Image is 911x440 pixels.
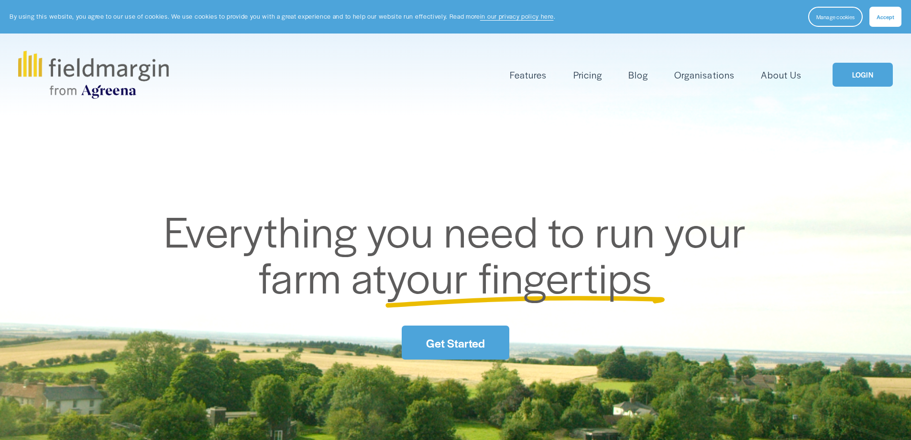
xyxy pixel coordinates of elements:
a: Pricing [573,67,602,83]
span: your fingertips [387,246,652,306]
a: Organisations [674,67,734,83]
a: Blog [628,67,648,83]
span: Everything you need to run your farm at [164,200,757,306]
img: fieldmargin.com [18,51,168,99]
p: By using this website, you agree to our use of cookies. We use cookies to provide you with a grea... [10,12,555,21]
button: Manage cookies [808,7,863,27]
span: Accept [877,13,894,21]
a: LOGIN [833,63,893,87]
button: Accept [869,7,901,27]
a: in our privacy policy here [480,12,554,21]
a: Get Started [402,326,509,360]
a: About Us [761,67,801,83]
span: Manage cookies [816,13,855,21]
a: folder dropdown [510,67,547,83]
span: Features [510,68,547,82]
